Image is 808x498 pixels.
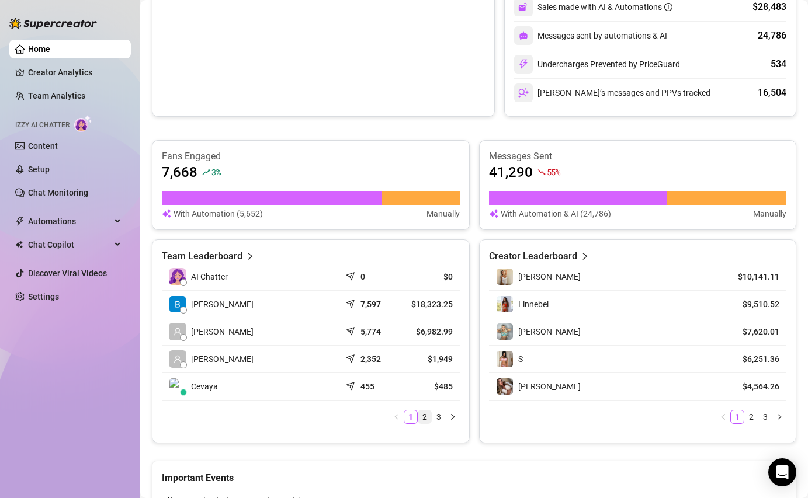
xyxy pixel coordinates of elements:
[489,150,787,163] article: Messages Sent
[28,269,107,278] a: Discover Viral Videos
[518,354,523,364] span: S
[518,300,549,309] span: Linnebel
[449,413,456,420] span: right
[404,410,418,424] li: 1
[346,351,358,363] span: send
[28,165,50,174] a: Setup
[432,410,445,423] a: 3
[162,207,171,220] img: svg%3e
[726,381,779,392] article: $4,564.26
[346,269,358,281] span: send
[407,381,453,392] article: $485
[74,115,92,132] img: AI Chatter
[418,410,431,423] a: 2
[518,88,529,98] img: svg%3e
[346,297,358,308] span: send
[753,207,786,220] article: Manually
[497,323,513,340] img: Olivia
[664,3,672,11] span: info-circle
[360,271,365,283] article: 0
[346,324,358,336] span: send
[390,410,404,424] li: Previous Page
[772,410,786,424] li: Next Page
[191,325,254,338] span: [PERSON_NAME]
[514,83,710,102] div: [PERSON_NAME]’s messages and PPVs tracked
[360,298,381,310] article: 7,597
[716,410,730,424] button: left
[191,380,218,393] span: Cevaya
[393,413,400,420] span: left
[404,410,417,423] a: 1
[28,235,111,254] span: Chat Copilot
[169,296,186,312] img: Barbara van der…
[726,353,779,365] article: $6,251.36
[15,217,25,226] span: thunderbolt
[426,207,460,220] article: Manually
[191,353,254,365] span: [PERSON_NAME]
[202,168,210,176] span: rise
[346,379,358,391] span: send
[518,382,581,391] span: [PERSON_NAME]
[28,91,85,100] a: Team Analytics
[174,207,263,220] article: With Automation (5,652)
[390,410,404,424] button: left
[581,249,589,263] span: right
[407,271,453,283] article: $0
[211,166,220,177] span: 3 %
[726,271,779,283] article: $10,141.11
[771,57,786,71] div: 534
[28,63,122,82] a: Creator Analytics
[407,326,453,337] article: $6,982.99
[489,249,577,263] article: Creator Leaderboard
[446,410,460,424] li: Next Page
[162,150,460,163] article: Fans Engaged
[497,378,513,395] img: Kelly
[28,292,59,301] a: Settings
[518,2,529,12] img: svg%3e
[501,207,611,220] article: With Automation & AI (24,786)
[174,328,182,336] span: user
[360,381,374,392] article: 455
[162,249,242,263] article: Team Leaderboard
[407,353,453,365] article: $1,949
[418,410,432,424] li: 2
[731,410,744,423] a: 1
[744,410,758,424] li: 2
[489,163,533,182] article: 41,290
[497,269,513,285] img: Megan
[9,18,97,29] img: logo-BBDzfeDw.svg
[174,355,182,363] span: user
[547,166,560,177] span: 55 %
[758,410,772,424] li: 3
[497,351,513,367] img: S
[745,410,758,423] a: 2
[537,168,546,176] span: fall
[716,410,730,424] li: Previous Page
[772,410,786,424] button: right
[191,298,254,311] span: [PERSON_NAME]
[518,59,529,69] img: svg%3e
[726,326,779,337] article: $7,620.01
[191,270,228,283] span: AI Chatter
[162,461,786,485] div: Important Events
[15,120,70,131] span: Izzy AI Chatter
[446,410,460,424] button: right
[730,410,744,424] li: 1
[518,272,581,281] span: [PERSON_NAME]
[169,378,186,395] img: Cevaya
[432,410,446,424] li: 3
[162,163,197,182] article: 7,668
[758,29,786,43] div: 24,786
[759,410,772,423] a: 3
[720,413,727,420] span: left
[360,326,381,337] article: 5,774
[15,241,23,249] img: Chat Copilot
[28,188,88,197] a: Chat Monitoring
[246,249,254,263] span: right
[758,86,786,100] div: 16,504
[28,44,50,54] a: Home
[407,298,453,310] article: $18,323.25
[776,413,783,420] span: right
[489,207,498,220] img: svg%3e
[768,458,796,486] div: Open Intercom Messenger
